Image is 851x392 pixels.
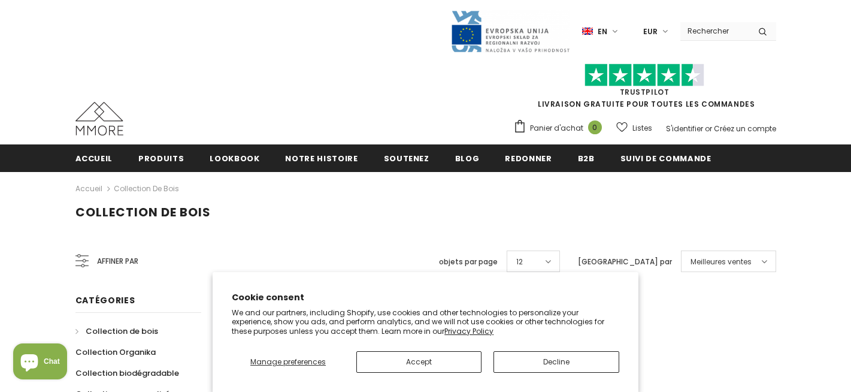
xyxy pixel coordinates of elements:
[691,256,752,268] span: Meilleures ventes
[10,343,71,382] inbox-online-store-chat: Shopify online store chat
[493,351,619,373] button: Decline
[505,144,552,171] a: Redonner
[516,256,523,268] span: 12
[75,182,102,196] a: Accueil
[285,144,358,171] a: Notre histoire
[455,153,480,164] span: Blog
[620,87,670,97] a: TrustPilot
[86,325,158,337] span: Collection de bois
[75,144,113,171] a: Accueil
[588,120,602,134] span: 0
[138,153,184,164] span: Produits
[666,123,703,134] a: S'identifier
[114,183,179,194] a: Collection de bois
[578,153,595,164] span: B2B
[585,64,704,87] img: Faites confiance aux étoiles pilotes
[97,255,138,268] span: Affiner par
[232,351,344,373] button: Manage preferences
[450,10,570,53] img: Javni Razpis
[356,351,481,373] button: Accept
[598,26,607,38] span: en
[582,26,593,37] img: i-lang-1.png
[620,144,711,171] a: Suivi de commande
[705,123,712,134] span: or
[444,326,493,336] a: Privacy Policy
[578,256,672,268] label: [GEOGRAPHIC_DATA] par
[616,117,652,138] a: Listes
[75,342,156,363] a: Collection Organika
[75,153,113,164] span: Accueil
[450,26,570,36] a: Javni Razpis
[75,367,179,379] span: Collection biodégradable
[680,22,749,40] input: Search Site
[643,26,658,38] span: EUR
[714,123,776,134] a: Créez un compte
[75,294,135,306] span: Catégories
[75,321,158,342] a: Collection de bois
[578,144,595,171] a: B2B
[75,363,179,384] a: Collection biodégradable
[513,69,776,109] span: LIVRAISON GRATUITE POUR TOUTES LES COMMANDES
[632,122,652,134] span: Listes
[232,291,619,304] h2: Cookie consent
[232,308,619,336] p: We and our partners, including Shopify, use cookies and other technologies to personalize your ex...
[75,102,123,135] img: Cas MMORE
[75,204,211,221] span: Collection de bois
[530,122,583,134] span: Panier d'achat
[210,153,259,164] span: Lookbook
[250,357,326,367] span: Manage preferences
[513,119,608,137] a: Panier d'achat 0
[384,153,429,164] span: soutenez
[210,144,259,171] a: Lookbook
[75,346,156,358] span: Collection Organika
[285,153,358,164] span: Notre histoire
[505,153,552,164] span: Redonner
[620,153,711,164] span: Suivi de commande
[384,144,429,171] a: soutenez
[439,256,498,268] label: objets par page
[138,144,184,171] a: Produits
[455,144,480,171] a: Blog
